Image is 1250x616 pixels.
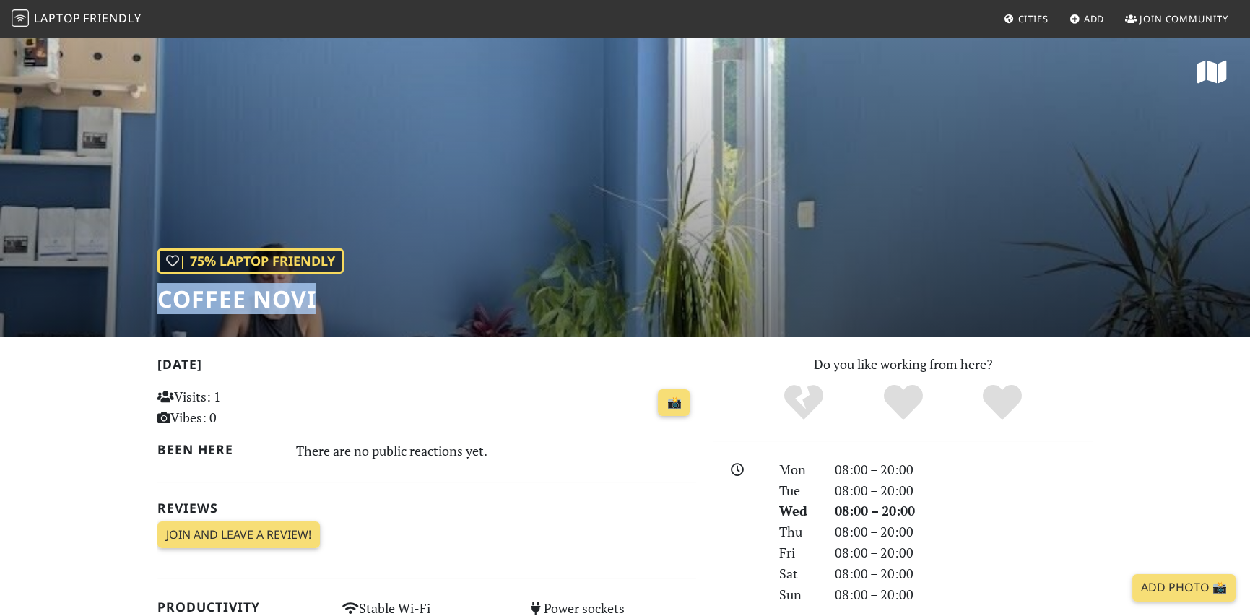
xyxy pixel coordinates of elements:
[157,442,279,457] h2: Been here
[1084,12,1105,25] span: Add
[771,480,825,501] div: Tue
[157,357,696,378] h2: [DATE]
[1132,574,1236,602] a: Add Photo 📸
[854,383,953,422] div: Yes
[1018,12,1049,25] span: Cities
[1140,12,1228,25] span: Join Community
[34,10,81,26] span: Laptop
[713,354,1093,375] p: Do you like working from here?
[771,584,825,605] div: Sun
[826,584,1102,605] div: 08:00 – 20:00
[771,521,825,542] div: Thu
[998,6,1054,32] a: Cities
[83,10,141,26] span: Friendly
[157,500,696,516] h2: Reviews
[12,6,142,32] a: LaptopFriendly LaptopFriendly
[826,480,1102,501] div: 08:00 – 20:00
[771,542,825,563] div: Fri
[157,248,344,274] div: | 75% Laptop Friendly
[1119,6,1234,32] a: Join Community
[826,500,1102,521] div: 08:00 – 20:00
[157,285,344,313] h1: Coffee Novi
[826,563,1102,584] div: 08:00 – 20:00
[1064,6,1111,32] a: Add
[771,563,825,584] div: Sat
[754,383,854,422] div: No
[826,459,1102,480] div: 08:00 – 20:00
[658,389,690,417] a: 📸
[952,383,1052,422] div: Definitely!
[12,9,29,27] img: LaptopFriendly
[826,521,1102,542] div: 08:00 – 20:00
[771,459,825,480] div: Mon
[296,439,696,462] div: There are no public reactions yet.
[157,386,326,428] p: Visits: 1 Vibes: 0
[157,599,326,615] h2: Productivity
[157,521,320,549] a: Join and leave a review!
[771,500,825,521] div: Wed
[826,542,1102,563] div: 08:00 – 20:00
